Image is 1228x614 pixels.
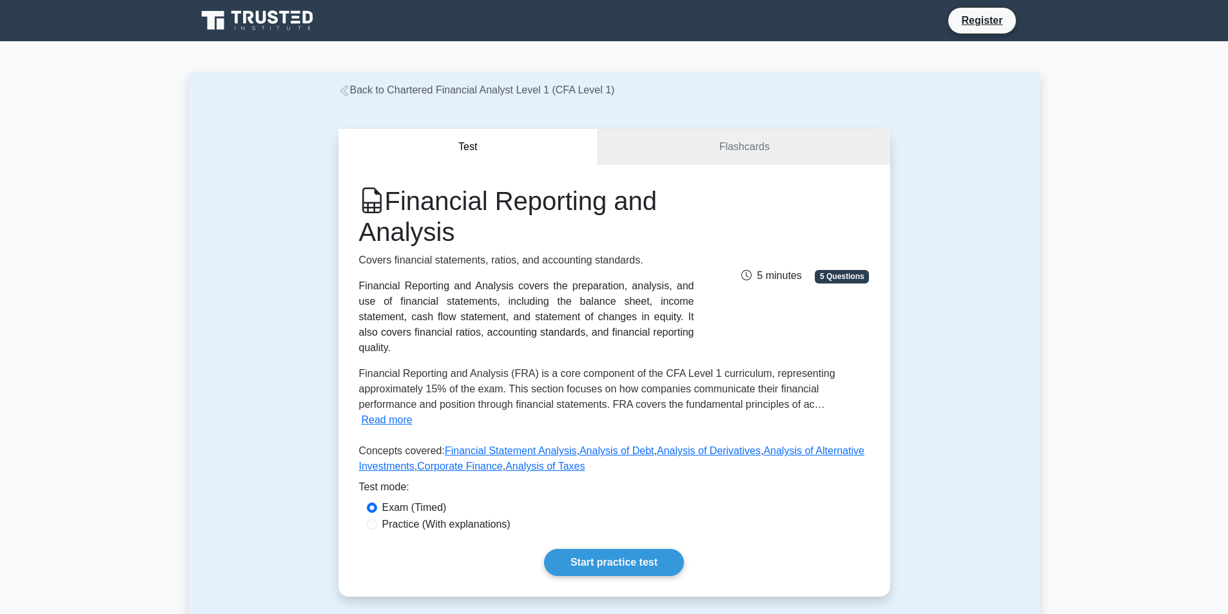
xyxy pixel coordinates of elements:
[382,517,511,532] label: Practice (With explanations)
[338,84,615,95] a: Back to Chartered Financial Analyst Level 1 (CFA Level 1)
[953,12,1010,28] a: Register
[598,129,890,166] a: Flashcards
[359,443,870,479] p: Concepts covered: , , , , ,
[359,253,694,268] p: Covers financial statements, ratios, and accounting standards.
[359,479,870,500] div: Test mode:
[359,445,864,472] a: Analysis of Alternative Investments
[359,278,694,356] div: Financial Reporting and Analysis covers the preparation, analysis, and use of financial statement...
[338,129,599,166] button: Test
[544,549,684,576] a: Start practice test
[657,445,761,456] a: Analysis of Derivatives
[815,270,869,283] span: 5 Questions
[359,186,694,247] h1: Financial Reporting and Analysis
[417,461,503,472] a: Corporate Finance
[505,461,585,472] a: Analysis of Taxes
[741,270,801,281] span: 5 minutes
[445,445,577,456] a: Financial Statement Analysis
[580,445,654,456] a: Analysis of Debt
[359,368,835,410] span: Financial Reporting and Analysis (FRA) is a core component of the CFA Level 1 curriculum, represe...
[382,500,447,515] label: Exam (Timed)
[362,412,413,428] button: Read more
